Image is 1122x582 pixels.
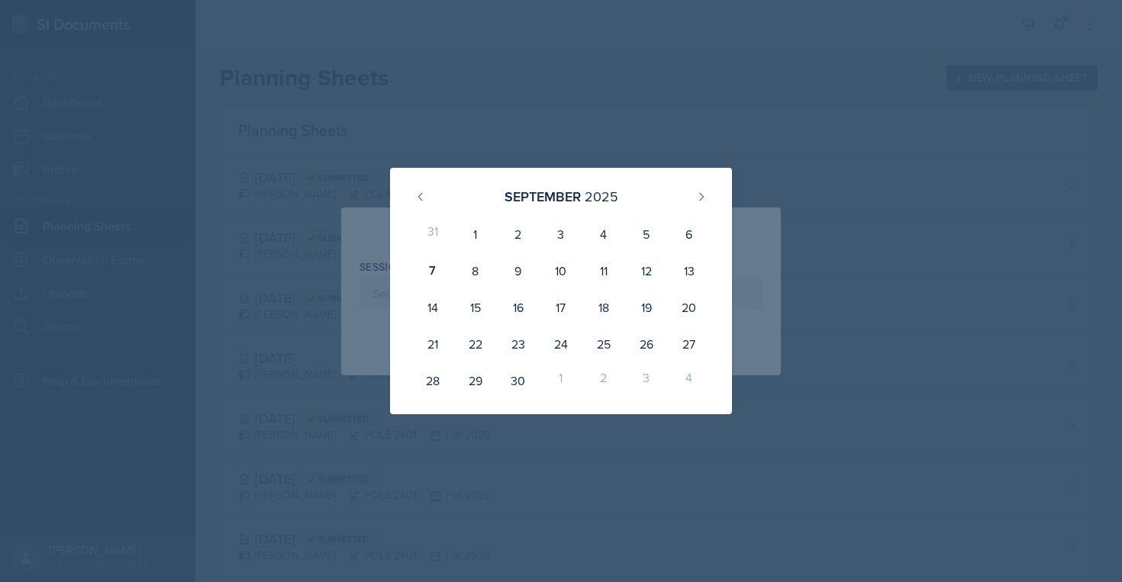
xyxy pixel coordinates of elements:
div: 25 [582,326,625,362]
div: 29 [454,362,497,399]
div: 5 [625,216,668,252]
div: 3 [540,216,582,252]
div: 18 [582,289,625,326]
div: 11 [582,252,625,289]
div: 30 [497,362,540,399]
div: September [505,186,581,207]
div: 21 [411,326,454,362]
div: 2 [582,362,625,399]
div: 1 [540,362,582,399]
div: 10 [540,252,582,289]
div: 27 [668,326,711,362]
div: 4 [582,216,625,252]
div: 26 [625,326,668,362]
div: 8 [454,252,497,289]
div: 15 [454,289,497,326]
div: 2 [497,216,540,252]
div: 24 [540,326,582,362]
div: 19 [625,289,668,326]
div: 23 [497,326,540,362]
div: 1 [454,216,497,252]
div: 20 [668,289,711,326]
div: 12 [625,252,668,289]
div: 17 [540,289,582,326]
div: 16 [497,289,540,326]
div: 31 [411,216,454,252]
div: 3 [625,362,668,399]
div: 22 [454,326,497,362]
div: 7 [411,252,454,289]
div: 4 [668,362,711,399]
div: 28 [411,362,454,399]
div: 14 [411,289,454,326]
div: 13 [668,252,711,289]
div: 2025 [585,186,618,207]
div: 9 [497,252,540,289]
div: 6 [668,216,711,252]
